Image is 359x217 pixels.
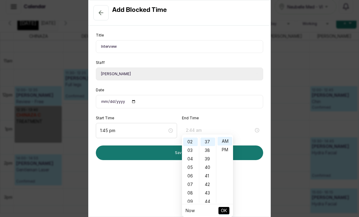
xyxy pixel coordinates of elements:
[112,5,167,20] h1: Add Blocked Time
[183,146,198,155] div: 03
[182,116,199,121] label: End Time
[200,146,215,155] div: 38
[183,138,198,146] div: 02
[100,127,167,134] input: Select time
[183,155,198,163] div: 04
[221,205,227,216] span: OK
[200,172,215,180] div: 41
[200,155,215,163] div: 39
[200,138,215,146] div: 37
[183,189,198,197] div: 08
[183,180,198,189] div: 07
[96,88,104,93] label: Date
[200,189,215,197] div: 43
[96,40,263,53] input: Enter title
[218,145,232,154] div: PM
[96,33,104,38] label: Title
[200,163,215,172] div: 40
[218,207,229,214] button: OK
[183,172,198,180] div: 06
[200,180,215,189] div: 42
[200,197,215,206] div: 44
[218,137,232,145] div: AM
[96,60,105,65] label: Staff
[96,145,263,160] button: Save
[186,127,254,134] input: Select time
[96,116,114,121] label: Start Time
[186,208,195,213] a: Now
[183,197,198,206] div: 09
[183,163,198,172] div: 05
[96,95,263,108] input: DD/MM/YY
